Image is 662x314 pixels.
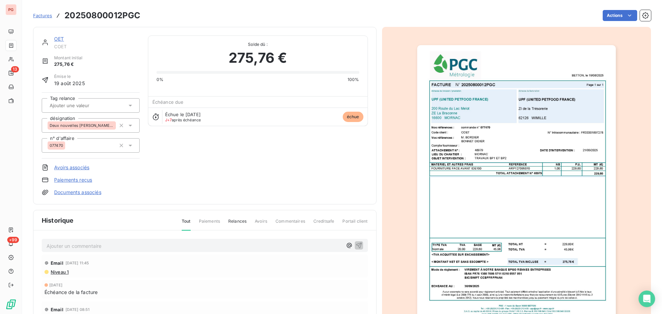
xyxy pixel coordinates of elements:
input: Ajouter une valeur [49,102,118,109]
span: Tout [182,218,191,231]
a: OET [54,36,64,42]
span: après échéance [165,118,201,122]
a: Avoirs associés [54,164,89,171]
span: 275,76 € [229,48,287,68]
span: Émise le [54,73,85,80]
span: Email [51,307,63,312]
span: Factures [33,13,52,18]
span: Deux nouvelles [PERSON_NAME] Peseuses - Mise à jour [50,123,114,128]
span: +99 [7,237,19,243]
span: Historique [42,216,74,225]
span: [DATE] 08:51 [66,307,90,312]
span: COET [54,44,140,49]
span: 0% [157,77,163,83]
span: Paiements [199,218,220,230]
span: Creditsafe [313,218,334,230]
div: Open Intercom Messenger [639,291,655,307]
span: Montant initial [54,55,82,61]
span: Échéance de la facture [44,288,98,296]
span: Commentaires [275,218,305,230]
span: J+7 [165,118,172,122]
span: 077470 [50,143,63,148]
h3: 20250800012PGC [64,9,140,22]
button: Actions [603,10,637,21]
span: 100% [348,77,359,83]
span: Relances [228,218,247,230]
img: Logo LeanPay [6,299,17,310]
span: Niveau 1 [50,269,69,275]
div: PG [6,4,17,15]
span: Email [51,260,63,266]
span: échue [343,112,363,122]
a: Factures [33,12,52,19]
span: [DATE] 11:45 [66,261,89,265]
span: 13 [11,66,19,72]
span: 275,76 € [54,61,82,68]
span: Portail client [342,218,368,230]
span: Échéance due [152,99,184,105]
span: 19 août 2025 [54,80,85,87]
span: Échue le [DATE] [165,112,201,117]
span: Solde dû : [157,41,359,48]
a: Documents associés [54,189,101,196]
span: Avoirs [255,218,267,230]
span: [DATE] [49,283,62,287]
a: Paiements reçus [54,176,92,183]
